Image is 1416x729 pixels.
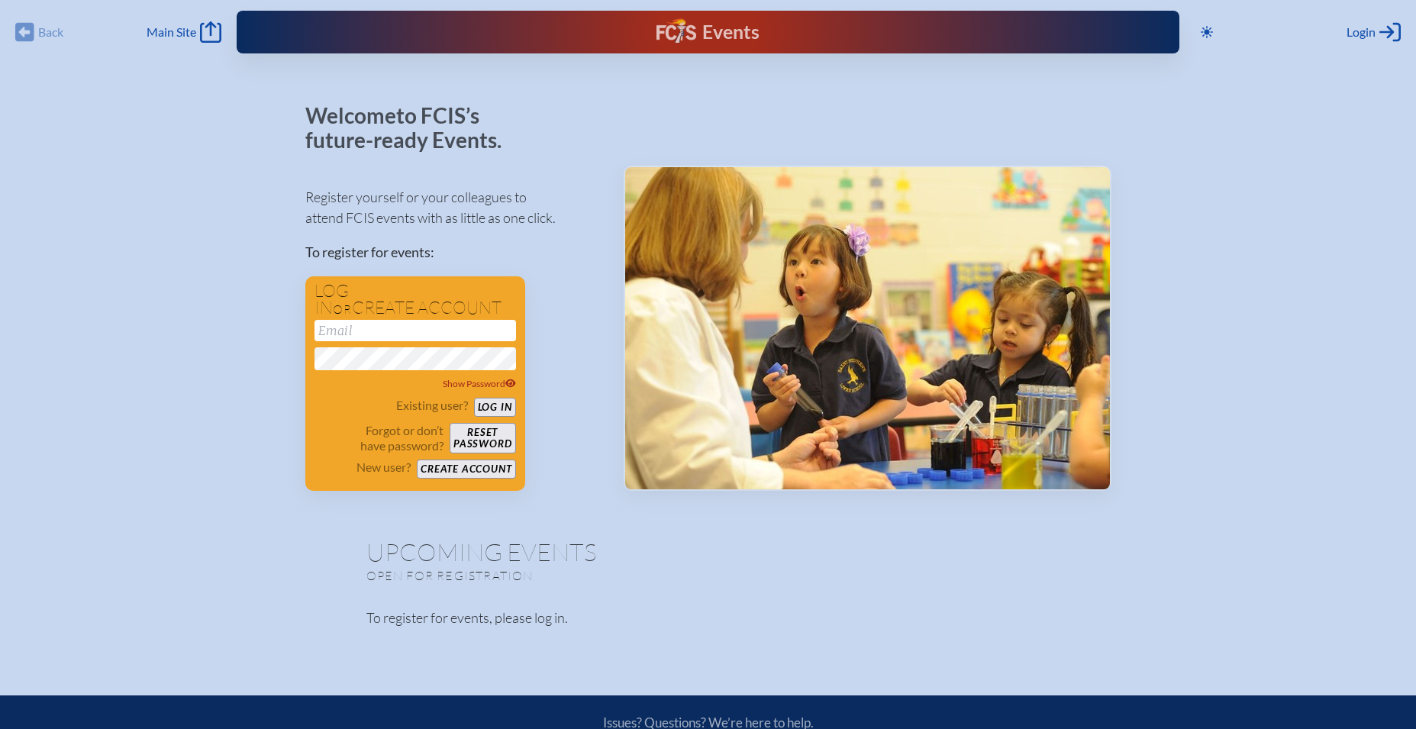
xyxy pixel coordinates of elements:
p: Open for registration [366,568,769,583]
p: Existing user? [396,398,468,413]
h1: Log in create account [314,282,516,317]
button: Create account [417,460,515,479]
h1: Upcoming Events [366,540,1050,564]
p: Welcome to FCIS’s future-ready Events. [305,104,519,152]
span: or [333,302,352,317]
p: To register for events, please log in. [366,608,1050,628]
span: Show Password [443,378,516,389]
span: Login [1347,24,1376,40]
div: FCIS Events — Future ready [497,18,920,46]
p: Register yourself or your colleagues to attend FCIS events with as little as one click. [305,187,599,228]
img: Events [625,167,1110,489]
button: Log in [474,398,516,417]
button: Resetpassword [450,423,515,453]
p: To register for events: [305,242,599,263]
span: Main Site [147,24,196,40]
a: Main Site [147,21,221,43]
input: Email [314,320,516,341]
p: New user? [356,460,411,475]
p: Forgot or don’t have password? [314,423,444,453]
